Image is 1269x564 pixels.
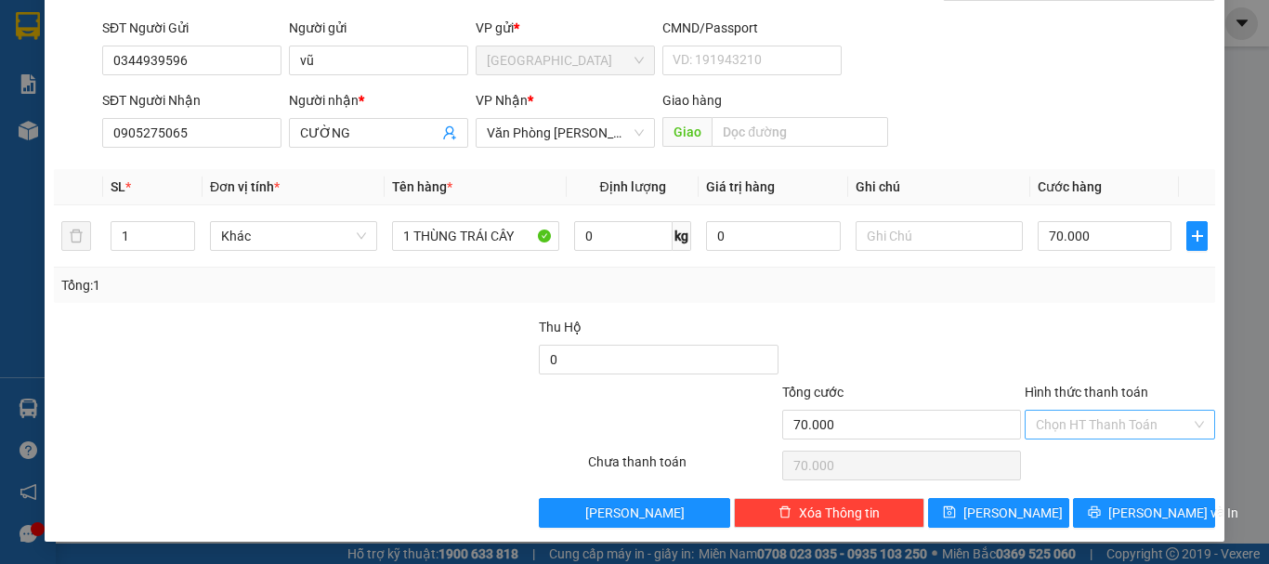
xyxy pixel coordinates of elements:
[289,90,468,111] div: Người nhận
[1025,385,1148,400] label: Hình thức thanh toán
[599,179,665,194] span: Định lượng
[392,179,452,194] span: Tên hàng
[111,179,125,194] span: SL
[943,505,956,520] span: save
[392,221,559,251] input: VD: Bàn, Ghế
[1038,179,1102,194] span: Cước hàng
[856,221,1023,251] input: Ghi Chú
[487,119,644,147] span: Văn Phòng Trần Phú (Mường Thanh)
[476,93,528,108] span: VP Nhận
[706,179,775,194] span: Giá trị hàng
[539,320,582,334] span: Thu Hộ
[128,79,247,140] li: VP Văn Phòng [PERSON_NAME] (Mường Thanh)
[102,90,281,111] div: SĐT Người Nhận
[782,385,844,400] span: Tổng cước
[706,221,840,251] input: 0
[9,9,74,74] img: logo.jpg
[9,9,269,45] li: [PERSON_NAME]
[734,498,924,528] button: deleteXóa Thông tin
[586,452,780,484] div: Chưa thanh toán
[442,125,457,140] span: user-add
[673,221,691,251] span: kg
[778,505,791,520] span: delete
[928,498,1070,528] button: save[PERSON_NAME]
[585,503,685,523] span: [PERSON_NAME]
[539,498,729,528] button: [PERSON_NAME]
[963,503,1063,523] span: [PERSON_NAME]
[662,18,842,38] div: CMND/Passport
[1187,229,1207,243] span: plus
[1088,505,1101,520] span: printer
[1186,221,1208,251] button: plus
[712,117,888,147] input: Dọc đường
[1073,498,1215,528] button: printer[PERSON_NAME] và In
[102,18,281,38] div: SĐT Người Gửi
[799,503,880,523] span: Xóa Thông tin
[9,79,128,140] li: VP [GEOGRAPHIC_DATA]
[487,46,644,74] span: Đà Lạt
[662,93,722,108] span: Giao hàng
[61,275,491,295] div: Tổng: 1
[1108,503,1238,523] span: [PERSON_NAME] và In
[848,169,1030,205] th: Ghi chú
[210,179,280,194] span: Đơn vị tính
[289,18,468,38] div: Người gửi
[221,222,366,250] span: Khác
[662,117,712,147] span: Giao
[476,18,655,38] div: VP gửi
[61,221,91,251] button: delete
